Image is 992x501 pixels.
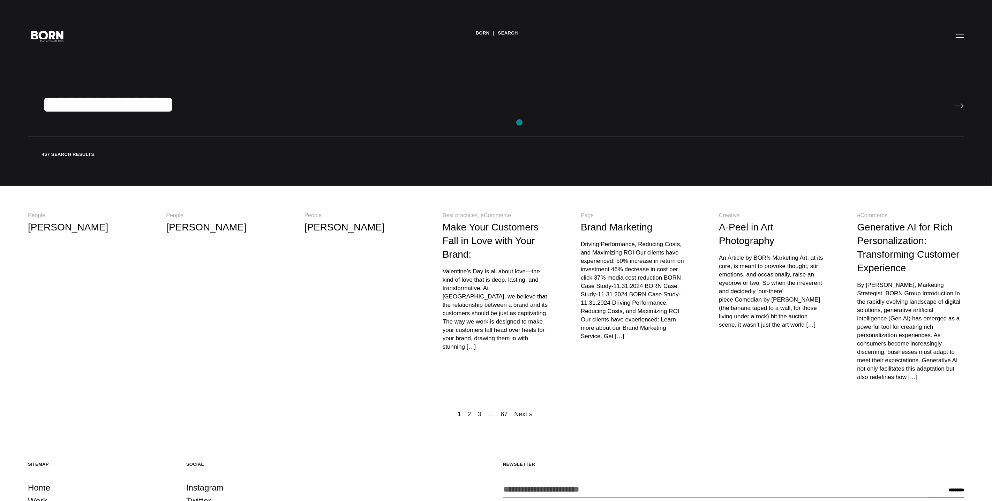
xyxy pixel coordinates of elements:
strong: People [305,212,322,218]
a: 67 [499,409,509,419]
div: Driving Performance, Reducing Costs, and Maximizing ROI Our clients have experienced: 50% increas... [581,240,687,341]
a: BORN [476,28,490,38]
span: Best practices [443,212,481,218]
a: Home [28,481,50,494]
span: eCommerce [857,212,888,218]
a: Brand Marketing [581,222,652,233]
span: eCommerce [481,212,511,218]
strong: People [166,212,183,218]
a: 3 [476,409,482,419]
button: Open [952,29,968,43]
a: Search [498,28,518,38]
div: Valentine’s Day is all about love—the kind of love that is deep, lasting, and transformative. At ... [443,267,549,351]
input: Submit [955,103,964,109]
span: Creative [719,212,740,218]
strong: Page [581,212,594,218]
a: [PERSON_NAME] [28,222,108,233]
strong: People [28,212,45,218]
a: 2 [466,409,472,419]
span: 1 [456,409,462,419]
a: [PERSON_NAME] [166,222,246,233]
h5: Sitemap [28,461,172,467]
a: Make Your Customers Fall in Love with Your Brand: [443,222,539,260]
div: By [PERSON_NAME], Marketing Strategist, BORN Group Introduction In the rapidly evolving landscape... [857,281,964,381]
h5: Social [186,461,331,467]
div: An Article by BORN Marketing Art, at its core, is meant to provoke thought, stir emotions, and oc... [719,254,826,329]
a: Instagram [186,481,224,494]
a: Next » [513,409,534,419]
div: 467 search results [28,151,964,158]
a: [PERSON_NAME] [305,222,385,233]
a: Generative AI for Rich Personalization: Transforming Customer Experience [857,222,960,273]
a: A-Peel in Art Photography [719,222,774,246]
span: … [487,409,496,419]
h5: Newsletter [503,461,964,467]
